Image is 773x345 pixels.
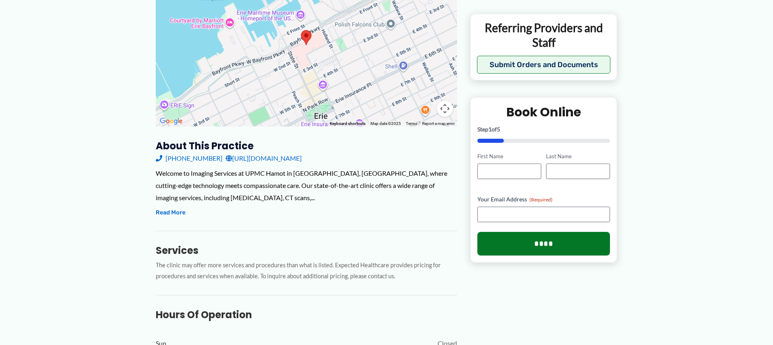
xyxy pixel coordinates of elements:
[370,121,401,126] span: Map data ©2025
[406,121,417,126] a: Terms (opens in new tab)
[156,167,457,203] div: Welcome to Imaging Services at UPMC Hamot in [GEOGRAPHIC_DATA], [GEOGRAPHIC_DATA], where cutting-...
[330,121,366,127] button: Keyboard shortcuts
[156,140,457,152] h3: About this practice
[546,153,610,160] label: Last Name
[156,208,185,218] button: Read More
[156,260,457,282] p: The clinic may offer more services and procedures than what is listed. Expected Healthcare provid...
[477,20,611,50] p: Referring Providers and Staff
[156,244,457,257] h3: Services
[477,195,610,203] label: Your Email Address
[497,126,500,133] span: 5
[437,100,453,117] button: Map camera controls
[477,56,611,74] button: Submit Orders and Documents
[158,116,185,127] img: Google
[488,126,492,133] span: 1
[156,152,222,164] a: [PHONE_NUMBER]
[477,127,610,132] p: Step of
[477,104,610,120] h2: Book Online
[529,196,553,202] span: (Required)
[158,116,185,127] a: Open this area in Google Maps (opens a new window)
[156,308,457,321] h3: Hours of Operation
[422,121,455,126] a: Report a map error
[226,152,302,164] a: [URL][DOMAIN_NAME]
[477,153,541,160] label: First Name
